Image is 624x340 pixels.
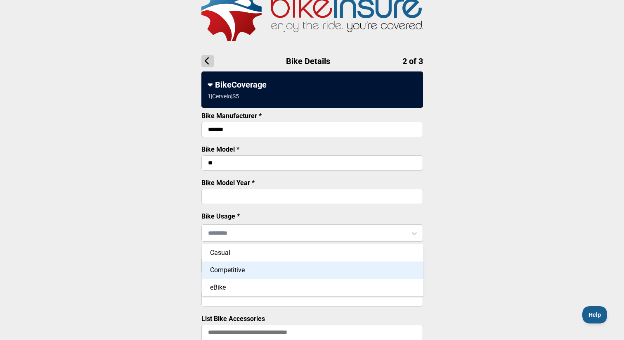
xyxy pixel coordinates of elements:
[201,315,265,323] label: List Bike Accessories
[201,212,240,220] label: Bike Usage *
[202,244,423,262] div: Casual
[202,262,423,279] div: Competitive
[201,112,262,120] label: Bike Manufacturer *
[208,80,417,90] div: BikeCoverage
[582,306,607,323] iframe: Toggle Customer Support
[201,145,239,153] label: Bike Model *
[202,279,423,296] div: eBike
[208,93,239,100] div: 1 | Cervelo | S5
[201,248,266,256] label: Bike Purchase Price *
[201,281,259,289] label: Bike Serial Number
[201,55,423,67] h1: Bike Details
[201,179,255,187] label: Bike Model Year *
[402,56,423,66] span: 2 of 3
